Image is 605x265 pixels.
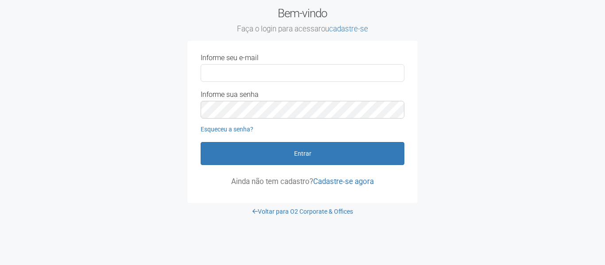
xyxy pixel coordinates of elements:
a: Voltar para O2 Corporate & Offices [252,208,353,215]
a: Esqueceu a senha? [201,126,253,133]
label: Informe seu e-mail [201,54,259,62]
span: ou [321,24,368,33]
label: Informe sua senha [201,91,259,99]
small: Faça o login para acessar [187,24,418,34]
button: Entrar [201,142,404,165]
a: Cadastre-se agora [313,177,374,186]
a: cadastre-se [329,24,368,33]
p: Ainda não tem cadastro? [201,177,404,185]
h2: Bem-vindo [187,7,418,34]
